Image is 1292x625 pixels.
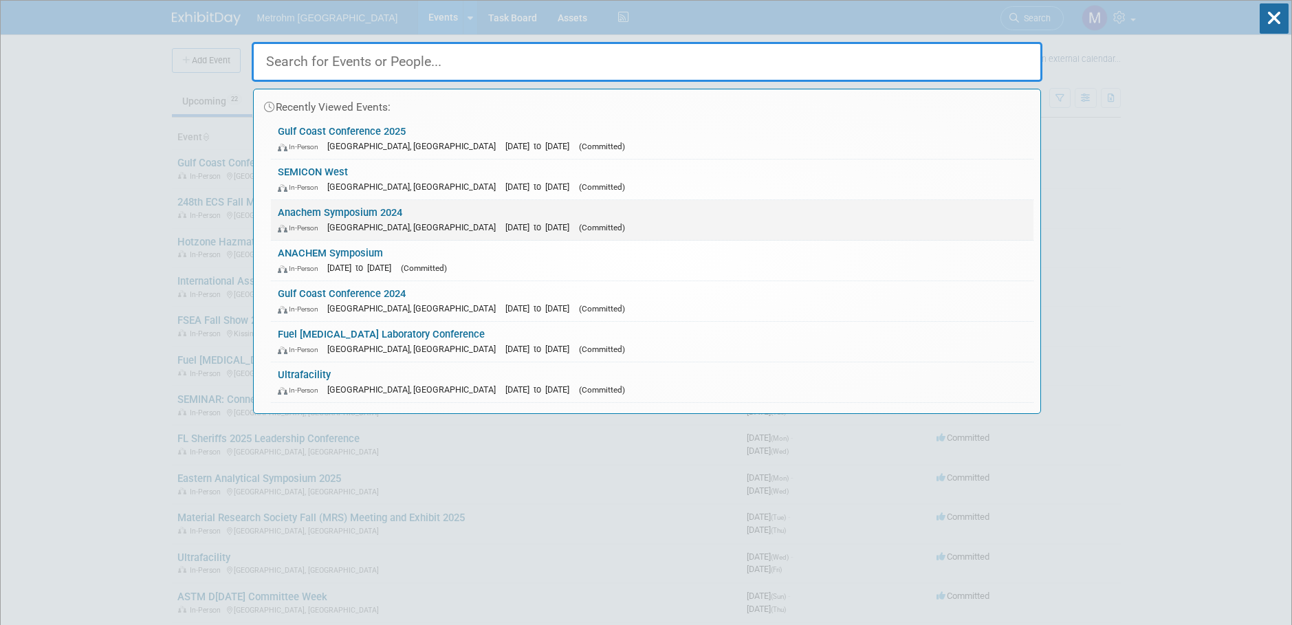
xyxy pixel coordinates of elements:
[579,223,625,232] span: (Committed)
[271,362,1033,402] a: Ultrafacility In-Person [GEOGRAPHIC_DATA], [GEOGRAPHIC_DATA] [DATE] to [DATE] (Committed)
[271,281,1033,321] a: Gulf Coast Conference 2024 In-Person [GEOGRAPHIC_DATA], [GEOGRAPHIC_DATA] [DATE] to [DATE] (Commi...
[327,222,503,232] span: [GEOGRAPHIC_DATA], [GEOGRAPHIC_DATA]
[271,200,1033,240] a: Anachem Symposium 2024 In-Person [GEOGRAPHIC_DATA], [GEOGRAPHIC_DATA] [DATE] to [DATE] (Committed)
[505,182,576,192] span: [DATE] to [DATE]
[278,223,325,232] span: In-Person
[278,305,325,314] span: In-Person
[579,142,625,151] span: (Committed)
[505,141,576,151] span: [DATE] to [DATE]
[278,386,325,395] span: In-Person
[278,142,325,151] span: In-Person
[579,385,625,395] span: (Committed)
[278,345,325,354] span: In-Person
[579,182,625,192] span: (Committed)
[252,42,1042,82] input: Search for Events or People...
[278,183,325,192] span: In-Person
[327,263,398,273] span: [DATE] to [DATE]
[271,322,1033,362] a: Fuel [MEDICAL_DATA] Laboratory Conference In-Person [GEOGRAPHIC_DATA], [GEOGRAPHIC_DATA] [DATE] t...
[505,222,576,232] span: [DATE] to [DATE]
[505,384,576,395] span: [DATE] to [DATE]
[261,89,1033,119] div: Recently Viewed Events:
[327,141,503,151] span: [GEOGRAPHIC_DATA], [GEOGRAPHIC_DATA]
[271,160,1033,199] a: SEMICON West In-Person [GEOGRAPHIC_DATA], [GEOGRAPHIC_DATA] [DATE] to [DATE] (Committed)
[271,241,1033,281] a: ANACHEM Symposium In-Person [DATE] to [DATE] (Committed)
[327,182,503,192] span: [GEOGRAPHIC_DATA], [GEOGRAPHIC_DATA]
[579,344,625,354] span: (Committed)
[579,304,625,314] span: (Committed)
[327,344,503,354] span: [GEOGRAPHIC_DATA], [GEOGRAPHIC_DATA]
[327,384,503,395] span: [GEOGRAPHIC_DATA], [GEOGRAPHIC_DATA]
[327,303,503,314] span: [GEOGRAPHIC_DATA], [GEOGRAPHIC_DATA]
[505,344,576,354] span: [DATE] to [DATE]
[278,264,325,273] span: In-Person
[505,303,576,314] span: [DATE] to [DATE]
[271,119,1033,159] a: Gulf Coast Conference 2025 In-Person [GEOGRAPHIC_DATA], [GEOGRAPHIC_DATA] [DATE] to [DATE] (Commi...
[401,263,447,273] span: (Committed)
